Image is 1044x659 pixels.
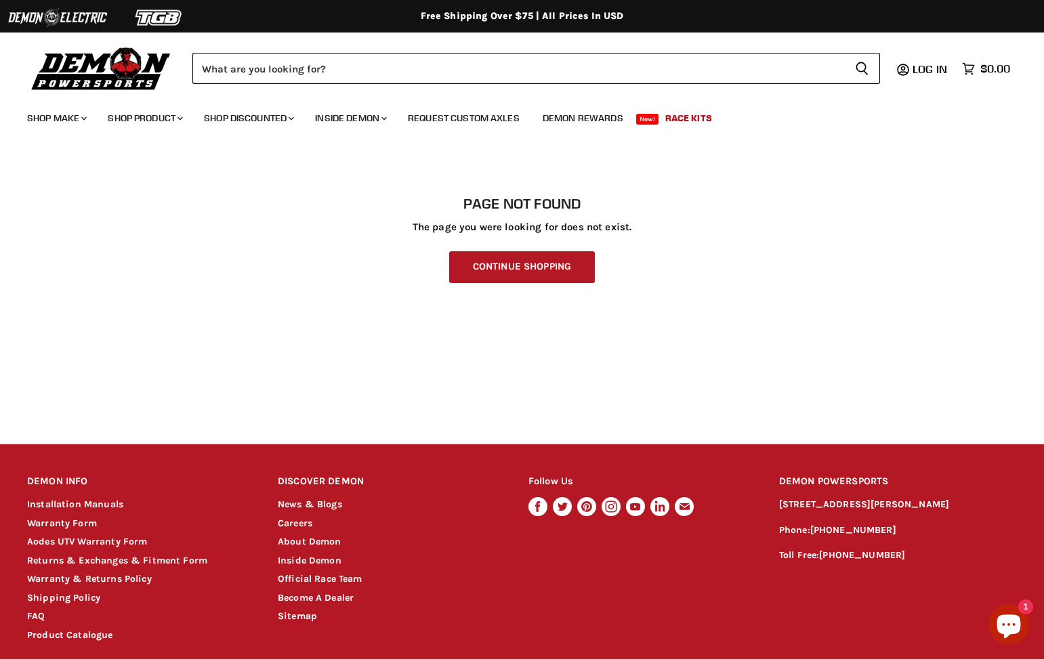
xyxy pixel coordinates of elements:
a: Request Custom Axles [398,104,530,132]
a: Log in [906,63,955,75]
a: Aodes UTV Warranty Form [27,536,147,547]
a: Continue Shopping [449,251,595,283]
a: Shop Discounted [194,104,302,132]
a: Shipping Policy [27,592,100,603]
a: [PHONE_NUMBER] [810,524,896,536]
a: Returns & Exchanges & Fitment Form [27,555,207,566]
p: The page you were looking for does not exist. [27,221,1017,233]
button: Search [844,53,880,84]
h1: Page not found [27,196,1017,212]
img: Demon Powersports [27,44,175,92]
a: FAQ [27,610,45,622]
a: Sitemap [278,610,317,622]
a: Warranty Form [27,517,97,529]
a: News & Blogs [278,498,342,510]
h2: DEMON INFO [27,466,252,498]
span: New! [636,114,659,125]
a: Shop Product [98,104,191,132]
ul: Main menu [17,99,1007,132]
a: [PHONE_NUMBER] [819,549,905,561]
a: $0.00 [955,59,1017,79]
a: Become A Dealer [278,592,354,603]
a: Inside Demon [278,555,341,566]
p: Toll Free: [779,548,1017,564]
a: Warranty & Returns Policy [27,573,152,584]
a: Product Catalogue [27,629,113,641]
img: Demon Electric Logo 2 [7,5,108,30]
inbox-online-store-chat: Shopify online store chat [984,604,1033,648]
a: Demon Rewards [533,104,633,132]
span: $0.00 [980,62,1010,75]
h2: DEMON POWERSPORTS [779,466,1017,498]
p: [STREET_ADDRESS][PERSON_NAME] [779,497,1017,513]
h2: DISCOVER DEMON [278,466,503,498]
a: Shop Make [17,104,95,132]
span: Log in [913,62,947,76]
p: Phone: [779,523,1017,538]
a: Inside Demon [305,104,395,132]
a: Official Race Team [278,573,362,584]
a: About Demon [278,536,341,547]
a: Race Kits [655,104,722,132]
img: TGB Logo 2 [108,5,210,30]
input: Search [192,53,844,84]
h2: Follow Us [528,466,753,498]
a: Installation Manuals [27,498,123,510]
form: Product [192,53,880,84]
a: Careers [278,517,312,529]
